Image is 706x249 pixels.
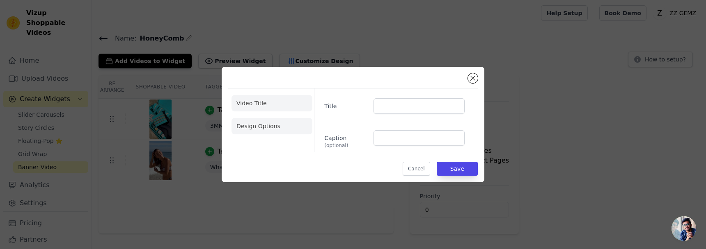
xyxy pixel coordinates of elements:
label: Caption [324,131,367,149]
button: Save [437,162,478,176]
label: Title [324,99,367,110]
li: Design Options [232,118,312,134]
a: Open chat [672,216,696,241]
li: Video Title [232,95,312,111]
button: Cancel [403,162,430,176]
button: Close modal [468,73,478,83]
span: (optional) [324,142,367,149]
